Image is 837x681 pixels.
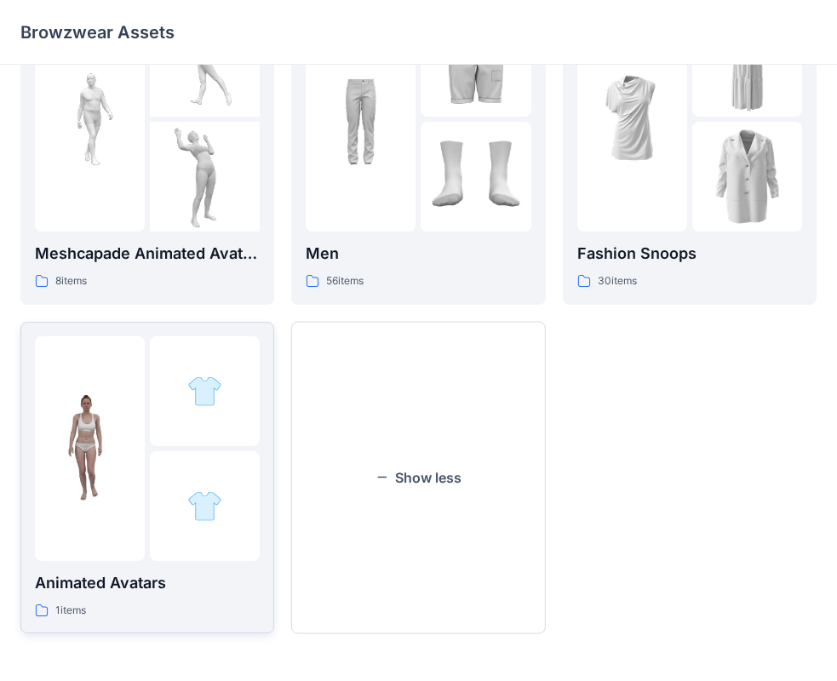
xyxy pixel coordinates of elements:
p: Animated Avatars [35,571,260,595]
p: 56 items [326,272,364,290]
img: folder 3 [692,122,802,232]
p: 1 items [55,602,86,620]
p: Browzwear Assets [20,20,175,44]
button: Show less [291,322,545,634]
img: folder 2 [187,374,222,409]
p: 30 items [598,272,637,290]
img: folder 3 [187,489,222,524]
p: Men [306,242,530,266]
a: folder 1folder 2folder 3Animated Avatars1items [20,322,274,634]
img: folder 3 [150,122,260,232]
img: folder 1 [306,64,416,174]
img: folder 1 [35,393,145,503]
img: folder 1 [577,64,687,174]
img: folder 3 [421,122,530,232]
img: folder 1 [35,64,145,174]
p: Meshcapade Animated Avatars [35,242,260,266]
p: Fashion Snoops [577,242,802,266]
p: 8 items [55,272,87,290]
